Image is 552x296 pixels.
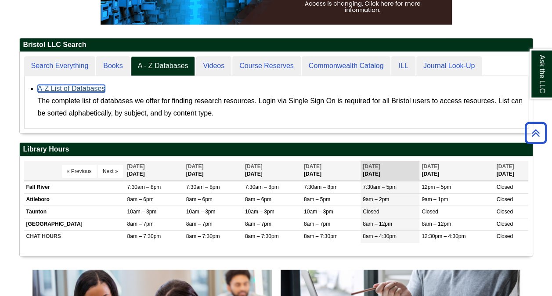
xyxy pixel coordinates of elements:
span: 8am – 7pm [245,221,271,227]
span: 8am – 7:30pm [245,233,279,239]
span: [DATE] [422,163,439,170]
span: [DATE] [496,163,514,170]
span: 8am – 7pm [304,221,330,227]
span: 7:30am – 8pm [186,184,220,190]
a: Videos [196,56,231,76]
span: 8am – 7:30pm [304,233,338,239]
span: 8am – 6pm [186,196,213,202]
span: 8am – 7:30pm [186,233,220,239]
span: 12:30pm – 4:30pm [422,233,465,239]
span: 10am – 3pm [245,209,274,215]
span: Closed [496,233,512,239]
td: Attleboro [24,193,125,206]
a: Back to Top [522,127,550,139]
a: A-Z List of Databases [38,85,105,92]
span: 8am – 12pm [422,221,451,227]
th: [DATE] [361,161,419,180]
span: 10am – 3pm [127,209,157,215]
span: 7:30am – 5pm [363,184,397,190]
span: Closed [363,209,379,215]
th: [DATE] [184,161,243,180]
th: [DATE] [125,161,184,180]
td: [GEOGRAPHIC_DATA] [24,218,125,231]
span: 8am – 5pm [304,196,330,202]
span: 8am – 12pm [363,221,392,227]
span: 7:30am – 8pm [245,184,279,190]
span: 8am – 7pm [186,221,213,227]
span: 8am – 7:30pm [127,233,161,239]
span: Closed [496,196,512,202]
span: Closed [496,184,512,190]
span: [DATE] [127,163,145,170]
button: Next » [98,165,123,178]
span: 8am – 6pm [127,196,154,202]
span: Closed [496,209,512,215]
span: 10am – 3pm [186,209,216,215]
span: 10am – 3pm [304,209,333,215]
div: The complete list of databases we offer for finding research resources. Login via Single Sign On ... [38,95,523,119]
button: « Previous [62,165,97,178]
th: [DATE] [302,161,361,180]
a: Commonwealth Catalog [302,56,391,76]
span: 12pm – 5pm [422,184,451,190]
span: Closed [422,209,438,215]
span: 7:30am – 8pm [304,184,338,190]
span: [DATE] [186,163,204,170]
a: A - Z Databases [131,56,195,76]
span: 9am – 2pm [363,196,389,202]
span: 9am – 1pm [422,196,448,202]
span: 8am – 4:30pm [363,233,397,239]
th: [DATE] [494,161,528,180]
span: Closed [496,221,512,227]
td: Fall River [24,181,125,193]
span: 7:30am – 8pm [127,184,161,190]
a: Search Everything [24,56,96,76]
th: [DATE] [243,161,302,180]
a: Books [96,56,130,76]
span: 8am – 6pm [245,196,271,202]
span: [DATE] [363,163,380,170]
span: [DATE] [245,163,263,170]
h2: Library Hours [20,143,533,156]
td: Taunton [24,206,125,218]
a: Course Reserves [232,56,301,76]
span: [DATE] [304,163,321,170]
a: ILL [391,56,415,76]
h2: Bristol LLC Search [20,38,533,52]
a: Journal Look-Up [416,56,482,76]
th: [DATE] [419,161,494,180]
td: CHAT HOURS [24,231,125,243]
span: 8am – 7pm [127,221,154,227]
